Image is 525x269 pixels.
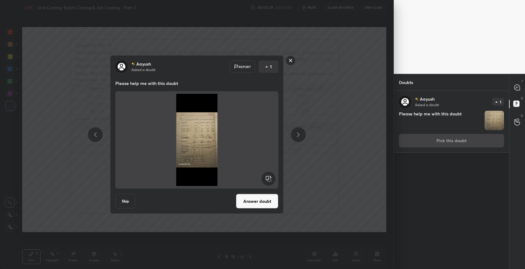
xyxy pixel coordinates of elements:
img: 3706bd8ec78c4317ac1ad17bbbfee6ea.jpg [115,61,128,73]
p: Aayush [420,97,435,102]
div: grid [394,91,509,269]
img: no-rating-badge.077c3623.svg [415,98,419,101]
img: no-rating-badge.077c3623.svg [131,62,135,66]
div: Report [230,61,255,73]
p: G [521,113,523,118]
button: Answer doubt [236,194,278,209]
p: Please help me with this doubt [115,80,278,86]
p: Asked a doubt [415,102,439,107]
p: Doubts [394,74,418,90]
p: T [521,79,523,83]
img: 1756865493WGZSUP.jpg [123,94,271,186]
button: Skip [115,194,135,209]
p: D [521,96,523,101]
p: Asked a doubt [131,67,155,72]
p: 1 [500,100,502,104]
p: 1 [270,64,272,70]
p: Aayush [136,62,151,66]
img: 3706bd8ec78c4317ac1ad17bbbfee6ea.jpg [399,96,411,108]
img: 1756865493WGZSUP.jpg [485,111,504,130]
h4: Please help me with this doubt [399,110,482,130]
